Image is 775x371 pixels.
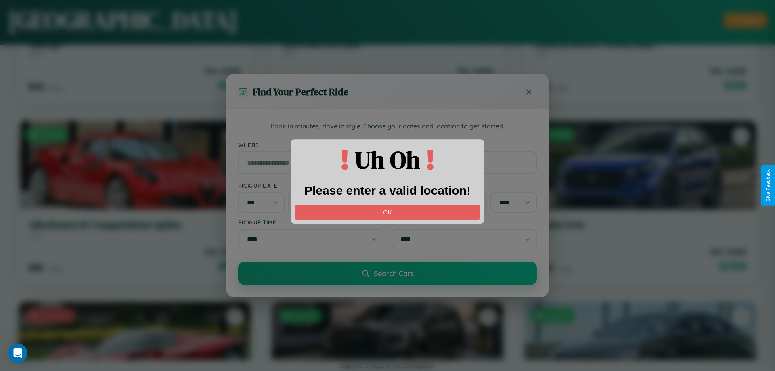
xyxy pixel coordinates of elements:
h3: Find Your Perfect Ride [253,85,348,99]
label: Pick-up Time [238,219,383,226]
label: Pick-up Date [238,182,383,189]
label: Drop-off Time [392,219,537,226]
label: Where [238,141,537,148]
p: Book in minutes, drive in style. Choose your dates and location to get started. [238,121,537,132]
label: Drop-off Date [392,182,537,189]
span: Search Cars [374,269,414,278]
